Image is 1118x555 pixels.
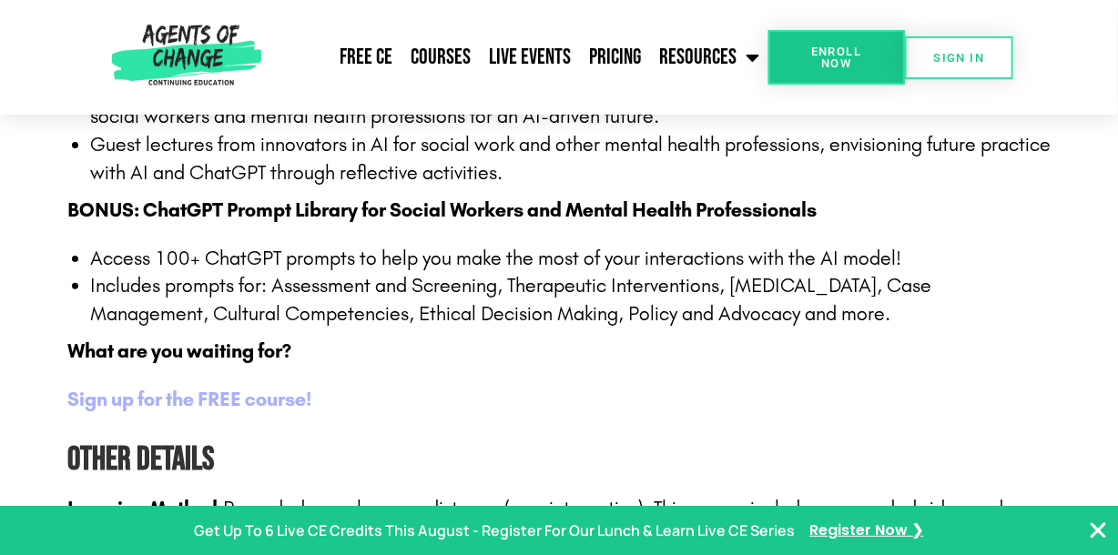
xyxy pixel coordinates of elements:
a: SIGN IN [905,36,1014,79]
span: Enroll Now [798,45,876,69]
a: Live Events [480,35,580,80]
span: SIGN IN [934,52,985,64]
button: Close Banner [1087,520,1109,541]
a: Register Now ❯ [810,518,924,544]
a: Enroll Now [768,30,905,85]
li: Guest lectures from innovators in AI for social work and other mental health professions, envisio... [90,131,1051,187]
li: Includes prompts for: Assessment and Screening, Therapeutic Interventions, [MEDICAL_DATA], Case M... [90,272,1051,328]
a: Resources [650,35,768,80]
b: Learning Method: [67,497,223,520]
a: Sign up for the FREE course! [67,388,311,411]
strong: BONUS: ChatGPT Prompt Library for Social Workers and Mental Health Professionals [67,198,817,222]
a: Pricing [580,35,650,80]
span: Recorded asynchronous distance (non-interactive). This course includes a recorded video and acces... [67,497,1003,549]
b: Other Details [67,440,214,479]
strong: What are you waiting for? [67,339,291,363]
a: Courses [401,35,480,80]
li: Access 100+ ChatGPT prompts to help you make the most of your interactions with the AI model! [90,245,1051,273]
nav: Menu [269,35,768,80]
a: Free CE [330,35,401,80]
p: Get Up To 6 Live CE Credits This August - Register For Our Lunch & Learn Live CE Series [195,518,796,544]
